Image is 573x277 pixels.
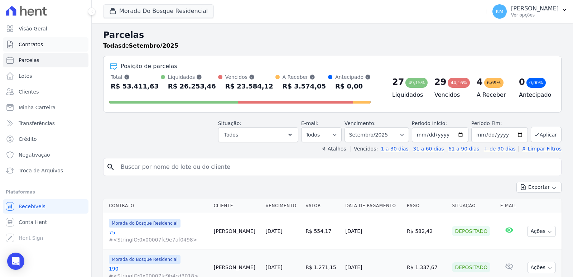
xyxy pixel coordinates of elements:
[19,72,32,80] span: Lotes
[7,253,24,270] div: Open Intercom Messenger
[519,91,550,99] h4: Antecipado
[103,199,211,213] th: Contrato
[3,148,88,162] a: Negativação
[3,132,88,146] a: Crédito
[335,81,371,92] div: R$ 0,00
[519,146,562,152] a: ✗ Limpar Filtros
[211,213,263,249] td: [PERSON_NAME]
[6,188,86,196] div: Plataformas
[351,146,378,152] label: Vencidos:
[526,78,546,88] div: 0,00%
[405,78,428,88] div: 49,15%
[19,219,47,226] span: Conta Hent
[19,41,43,48] span: Contratos
[3,199,88,214] a: Recebíveis
[519,76,525,88] div: 0
[3,22,88,36] a: Visão Geral
[19,104,56,111] span: Minha Carteira
[109,229,208,243] a: 75#<StringIO:0x00007fc9e7af0498>
[225,81,273,92] div: R$ 23.584,12
[168,81,216,92] div: R$ 26.253,46
[531,127,562,142] button: Aplicar
[3,69,88,83] a: Lotes
[497,199,521,213] th: E-mail
[129,42,178,49] strong: Setembro/2025
[511,5,559,12] p: [PERSON_NAME]
[448,78,470,88] div: 44,16%
[225,73,273,81] div: Vencidos
[404,199,449,213] th: Pago
[103,42,178,50] p: de
[19,135,37,143] span: Crédito
[471,120,528,127] label: Período Fim:
[527,262,556,273] button: Ações
[342,199,404,213] th: Data de Pagamento
[345,120,376,126] label: Vencimento:
[3,116,88,130] a: Transferências
[265,228,282,234] a: [DATE]
[516,182,562,193] button: Exportar
[109,236,208,243] span: #<StringIO:0x00007fc9e7af0498>
[392,91,423,99] h4: Liquidados
[3,163,88,178] a: Troca de Arquivos
[3,215,88,229] a: Conta Hent
[392,76,404,88] div: 27
[19,25,47,32] span: Visão Geral
[484,146,516,152] a: + de 90 dias
[484,78,504,88] div: 6,69%
[224,130,238,139] span: Todos
[3,37,88,52] a: Contratos
[19,167,63,174] span: Troca de Arquivos
[3,53,88,67] a: Parcelas
[413,146,444,152] a: 31 a 60 dias
[19,151,50,158] span: Negativação
[412,120,447,126] label: Período Inicío:
[103,42,122,49] strong: Todas
[496,9,503,14] span: KM
[168,73,216,81] div: Liquidados
[111,81,159,92] div: R$ 53.411,63
[477,76,483,88] div: 4
[434,91,465,99] h4: Vencidos
[211,199,263,213] th: Cliente
[19,203,45,210] span: Recebíveis
[434,76,446,88] div: 29
[3,85,88,99] a: Clientes
[342,213,404,249] td: [DATE]
[106,163,115,171] i: search
[283,81,326,92] div: R$ 3.574,05
[109,255,180,264] span: Morada do Bosque Residencial
[511,12,559,18] p: Ver opções
[448,146,479,152] a: 61 a 90 dias
[111,73,159,81] div: Total
[103,4,214,18] button: Morada Do Bosque Residencial
[322,146,346,152] label: ↯ Atalhos
[103,29,562,42] h2: Parcelas
[265,264,282,270] a: [DATE]
[19,57,39,64] span: Parcelas
[116,160,558,174] input: Buscar por nome do lote ou do cliente
[527,226,556,237] button: Ações
[109,219,180,228] span: Morada do Bosque Residencial
[218,127,298,142] button: Todos
[218,120,241,126] label: Situação:
[335,73,371,81] div: Antecipado
[19,120,55,127] span: Transferências
[449,199,497,213] th: Situação
[303,199,342,213] th: Valor
[452,226,490,236] div: Depositado
[3,100,88,115] a: Minha Carteira
[404,213,449,249] td: R$ 582,42
[303,213,342,249] td: R$ 554,17
[263,199,303,213] th: Vencimento
[477,91,507,99] h4: A Receber
[487,1,573,22] button: KM [PERSON_NAME] Ver opções
[301,120,319,126] label: E-mail:
[19,88,39,95] span: Clientes
[121,62,177,71] div: Posição de parcelas
[283,73,326,81] div: A Receber
[452,262,490,272] div: Depositado
[381,146,409,152] a: 1 a 30 dias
